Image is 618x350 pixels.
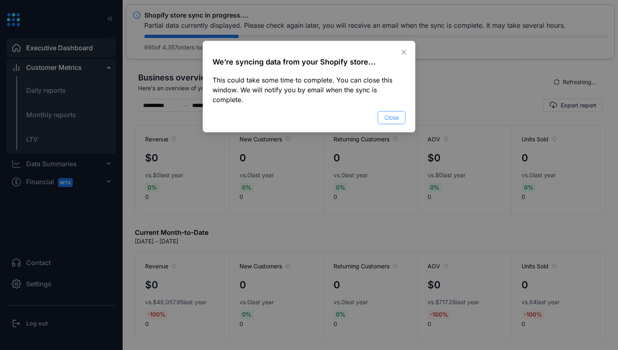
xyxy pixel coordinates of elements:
[378,111,405,124] button: Close
[213,75,405,105] p: This could take some time to complete. You can close this window. We will notify you by email whe...
[401,49,407,56] span: close
[384,113,399,122] span: Close
[213,56,405,68] p: We’re syncing data from your Shopify store...
[397,46,410,59] button: Close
